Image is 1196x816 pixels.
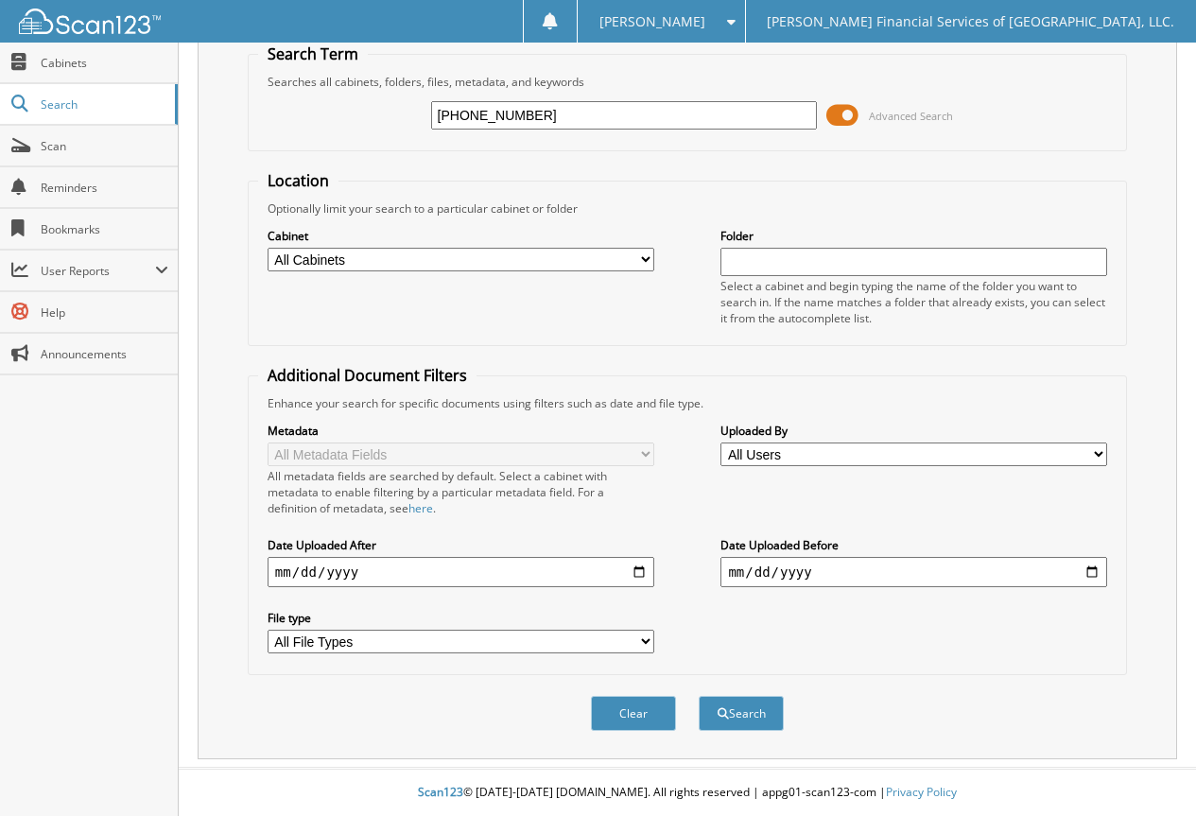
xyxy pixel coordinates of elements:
[886,784,957,800] a: Privacy Policy
[268,610,654,626] label: File type
[41,263,155,279] span: User Reports
[41,346,168,362] span: Announcements
[767,16,1174,27] span: [PERSON_NAME] Financial Services of [GEOGRAPHIC_DATA], LLC.
[41,96,165,113] span: Search
[179,770,1196,816] div: © [DATE]-[DATE] [DOMAIN_NAME]. All rights reserved | appg01-scan123-com |
[258,395,1117,411] div: Enhance your search for specific documents using filters such as date and file type.
[268,423,654,439] label: Metadata
[720,423,1107,439] label: Uploaded By
[720,278,1107,326] div: Select a cabinet and begin typing the name of the folder you want to search in. If the name match...
[720,228,1107,244] label: Folder
[41,180,168,196] span: Reminders
[258,74,1117,90] div: Searches all cabinets, folders, files, metadata, and keywords
[258,43,368,64] legend: Search Term
[720,557,1107,587] input: end
[258,170,338,191] legend: Location
[258,365,477,386] legend: Additional Document Filters
[599,16,705,27] span: [PERSON_NAME]
[408,500,433,516] a: here
[268,228,654,244] label: Cabinet
[418,784,463,800] span: Scan123
[41,304,168,321] span: Help
[41,55,168,71] span: Cabinets
[268,468,654,516] div: All metadata fields are searched by default. Select a cabinet with metadata to enable filtering b...
[1101,725,1196,816] iframe: Chat Widget
[258,200,1117,217] div: Optionally limit your search to a particular cabinet or folder
[720,537,1107,553] label: Date Uploaded Before
[268,557,654,587] input: start
[268,537,654,553] label: Date Uploaded After
[19,9,161,34] img: scan123-logo-white.svg
[41,138,168,154] span: Scan
[41,221,168,237] span: Bookmarks
[591,696,676,731] button: Clear
[869,109,953,123] span: Advanced Search
[699,696,784,731] button: Search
